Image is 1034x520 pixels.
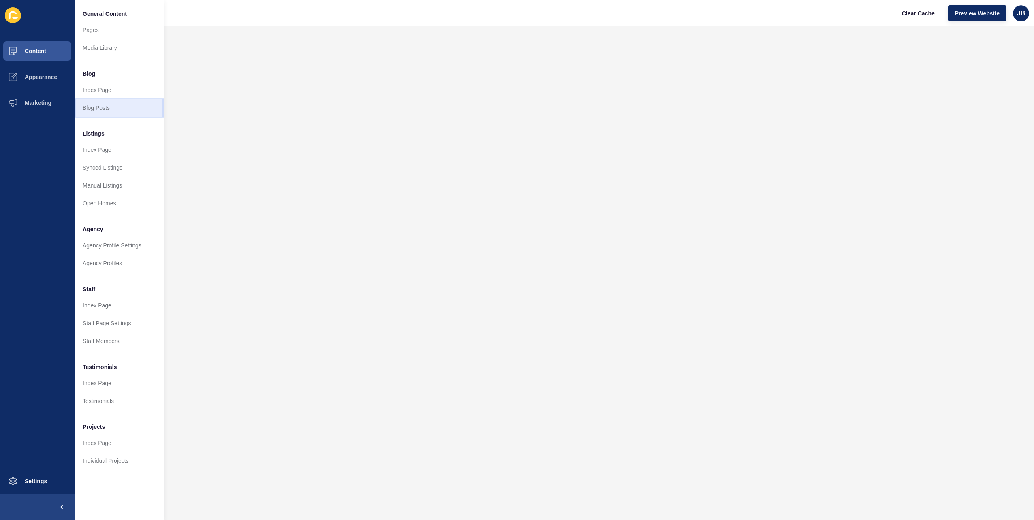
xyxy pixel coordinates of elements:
[75,314,164,332] a: Staff Page Settings
[75,374,164,392] a: Index Page
[75,452,164,470] a: Individual Projects
[75,296,164,314] a: Index Page
[75,177,164,194] a: Manual Listings
[75,434,164,452] a: Index Page
[948,5,1006,21] button: Preview Website
[75,254,164,272] a: Agency Profiles
[75,81,164,99] a: Index Page
[955,9,1000,17] span: Preview Website
[895,5,942,21] button: Clear Cache
[75,194,164,212] a: Open Homes
[75,332,164,350] a: Staff Members
[83,363,117,371] span: Testimonials
[75,21,164,39] a: Pages
[75,392,164,410] a: Testimonials
[75,99,164,117] a: Blog Posts
[83,225,103,233] span: Agency
[1017,9,1025,17] span: JB
[83,10,127,18] span: General Content
[83,285,95,293] span: Staff
[902,9,935,17] span: Clear Cache
[83,130,105,138] span: Listings
[83,423,105,431] span: Projects
[75,141,164,159] a: Index Page
[75,39,164,57] a: Media Library
[75,237,164,254] a: Agency Profile Settings
[83,70,95,78] span: Blog
[75,159,164,177] a: Synced Listings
